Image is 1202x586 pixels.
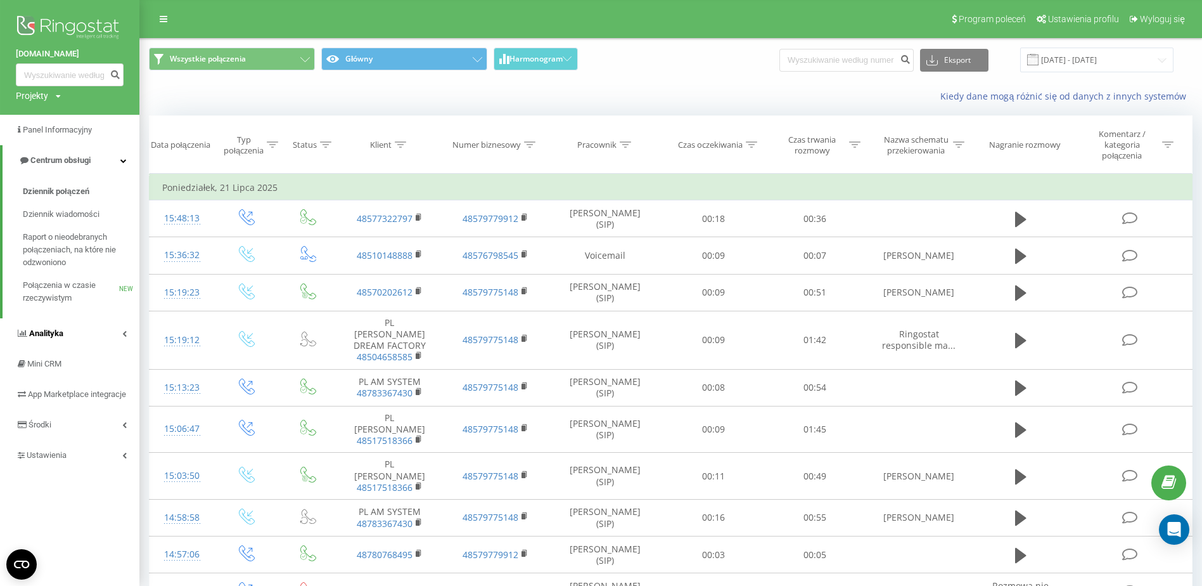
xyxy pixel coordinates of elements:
td: [PERSON_NAME] [866,274,972,311]
td: 00:51 [764,274,866,311]
a: 48579775148 [463,381,518,393]
a: Raport o nieodebranych połączeniach, na które nie odzwoniono [23,226,139,274]
span: App Marketplace integracje [28,389,126,399]
span: Centrum obsługi [30,155,91,165]
td: 00:11 [662,453,764,500]
a: 48576798545 [463,249,518,261]
a: 48517518366 [357,481,412,493]
td: [PERSON_NAME] (SIP) [548,200,662,237]
a: [DOMAIN_NAME] [16,48,124,60]
span: Środki [29,420,51,429]
td: 00:03 [662,537,764,573]
td: [PERSON_NAME] [866,499,972,536]
td: [PERSON_NAME] (SIP) [548,274,662,311]
span: Ringostat responsible ma... [882,328,956,351]
div: Numer biznesowy [452,140,521,150]
div: Klient [370,140,392,150]
span: Raport o nieodebranych połączeniach, na które nie odzwoniono [23,231,133,269]
span: Harmonogram [509,55,563,63]
div: Status [293,140,317,150]
span: Dziennik połączeń [23,185,89,198]
td: 00:16 [662,499,764,536]
a: 48579775148 [463,334,518,346]
td: Poniedziałek, 21 Lipca 2025 [150,175,1192,200]
td: 00:49 [764,453,866,500]
td: 00:55 [764,499,866,536]
span: Panel Informacyjny [23,125,92,134]
button: Główny [321,48,487,70]
td: [PERSON_NAME] (SIP) [548,537,662,573]
a: 48577322797 [357,212,412,225]
td: PL [PERSON_NAME] DREAM FACTORY [336,311,442,369]
div: Komentarz / kategoria połączenia [1085,129,1159,161]
div: 15:19:12 [162,328,201,353]
td: 00:36 [764,200,866,237]
span: Wyloguj się [1140,14,1185,24]
td: [PERSON_NAME] [866,453,972,500]
div: Projekty [16,89,48,102]
a: 48579775148 [463,470,518,482]
td: [PERSON_NAME] (SIP) [548,499,662,536]
td: [PERSON_NAME] (SIP) [548,453,662,500]
div: 15:19:23 [162,280,201,305]
div: 15:36:32 [162,243,201,268]
span: Program poleceń [959,14,1026,24]
a: 48570202612 [357,286,412,298]
td: PL AM SYSTEM [336,369,442,406]
span: Ustawienia [27,450,67,460]
a: Dziennik wiadomości [23,203,139,226]
td: 00:18 [662,200,764,237]
span: Analityka [29,329,63,338]
div: 14:58:58 [162,505,201,530]
img: Ringostat logo [16,13,124,44]
span: Połączenia w czasie rzeczywistym [23,279,119,304]
a: Połączenia w czasie rzeczywistymNEW [23,274,139,309]
a: 48783367430 [357,518,412,530]
a: 48579779912 [463,212,518,225]
td: 00:08 [662,369,764,406]
div: Open Intercom Messenger [1159,514,1189,545]
button: Eksport [920,49,988,72]
div: Nazwa schematu przekierowania [882,134,950,156]
a: 48579775148 [463,511,518,523]
button: Open CMP widget [6,549,37,580]
a: 48517518366 [357,434,412,446]
td: 00:09 [662,274,764,311]
input: Wyszukiwanie według numeru [779,49,914,72]
div: Data połączenia [151,140,210,150]
td: 01:45 [764,406,866,453]
span: Mini CRM [27,359,61,368]
a: Kiedy dane mogą różnić się od danych z innych systemów [940,90,1192,102]
td: 00:05 [764,537,866,573]
div: 14:57:06 [162,542,201,567]
div: Typ połączenia [224,134,264,156]
div: Nagranie rozmowy [989,140,1061,150]
div: 15:13:23 [162,375,201,400]
div: Pracownik [577,140,617,150]
td: PL [PERSON_NAME] [336,406,442,453]
button: Harmonogram [494,48,578,70]
td: 01:42 [764,311,866,369]
a: Dziennik połączeń [23,180,139,203]
a: 48510148888 [357,249,412,261]
a: 48504658585 [357,351,412,363]
td: [PERSON_NAME] [866,237,972,274]
span: Ustawienia profilu [1048,14,1119,24]
a: 48579775148 [463,286,518,298]
a: Centrum obsługi [3,145,139,176]
td: PL [PERSON_NAME] [336,453,442,500]
td: 00:54 [764,369,866,406]
td: PL AM SYSTEM [336,499,442,536]
div: Czas oczekiwania [678,140,743,150]
td: [PERSON_NAME] (SIP) [548,311,662,369]
input: Wyszukiwanie według numeru [16,63,124,86]
td: Voicemail [548,237,662,274]
td: 00:07 [764,237,866,274]
td: 00:09 [662,406,764,453]
a: 48783367430 [357,387,412,399]
td: [PERSON_NAME] (SIP) [548,369,662,406]
td: 00:09 [662,237,764,274]
a: 48579779912 [463,549,518,561]
div: 15:06:47 [162,417,201,441]
div: 15:03:50 [162,464,201,488]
